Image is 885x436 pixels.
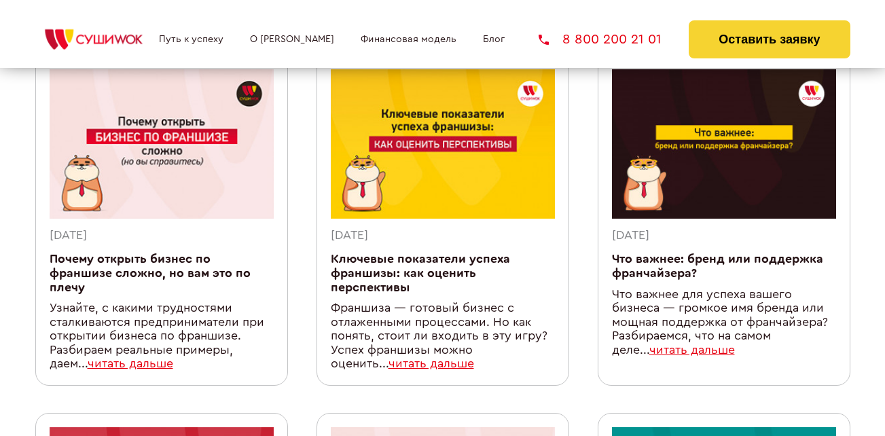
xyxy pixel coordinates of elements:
[612,229,836,243] div: [DATE]
[562,33,662,46] span: 8 800 200 21 01
[612,253,823,279] a: Что важнее: бренд или поддержка франчайзера?
[331,253,510,293] a: Ключевые показатели успеха франшизы: как оценить перспективы
[649,344,735,356] a: читать дальше
[483,34,505,45] a: Блог
[331,229,555,243] div: [DATE]
[159,34,223,45] a: Путь к успеху
[389,358,474,369] a: читать дальше
[50,229,274,243] div: [DATE]
[250,34,334,45] a: О [PERSON_NAME]
[50,302,274,371] div: Узнайте, с какими трудностями сталкиваются предприниматели при открытии бизнеса по франшизе. Разб...
[50,253,251,293] a: Почему открыть бизнес по франшизе сложно, но вам это по плечу
[689,20,850,58] button: Оставить заявку
[331,302,555,371] div: Франшиза — готовый бизнес с отлаженными процессами. Но как понять, стоит ли входить в эту игру? У...
[612,288,836,358] div: Что важнее для успеха вашего бизнеса — громкое имя бренда или мощная поддержка от франчайзера? Ра...
[539,33,662,46] a: 8 800 200 21 01
[361,34,456,45] a: Финансовая модель
[88,358,173,369] a: читать дальше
